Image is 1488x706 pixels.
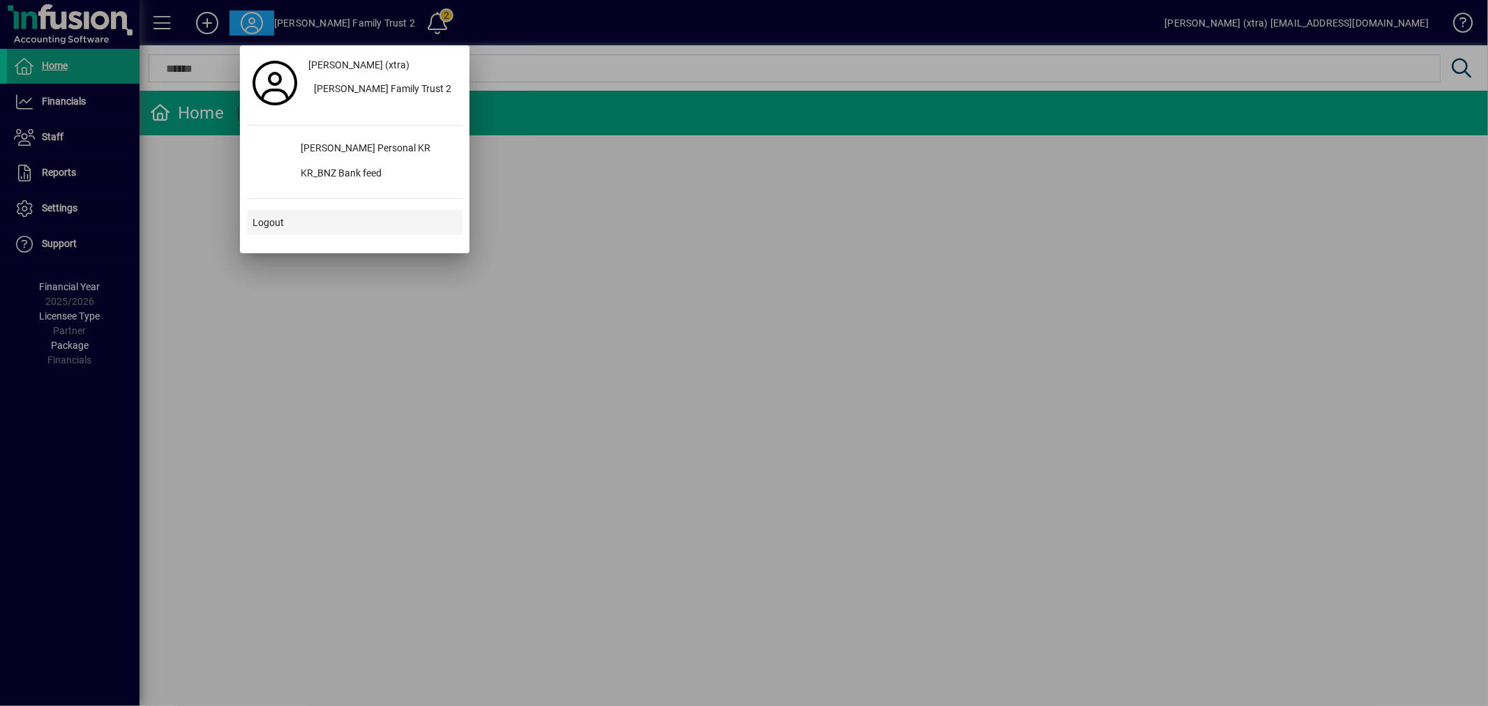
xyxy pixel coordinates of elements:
span: Logout [253,216,284,230]
div: [PERSON_NAME] Personal KR [290,137,463,162]
button: [PERSON_NAME] Personal KR [247,137,463,162]
button: Logout [247,210,463,235]
button: [PERSON_NAME] Family Trust 2 [303,77,463,103]
button: KR_BNZ Bank feed [247,162,463,187]
a: [PERSON_NAME] (xtra) [303,52,463,77]
span: [PERSON_NAME] (xtra) [308,58,409,73]
a: Profile [247,70,303,96]
div: KR_BNZ Bank feed [290,162,463,187]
